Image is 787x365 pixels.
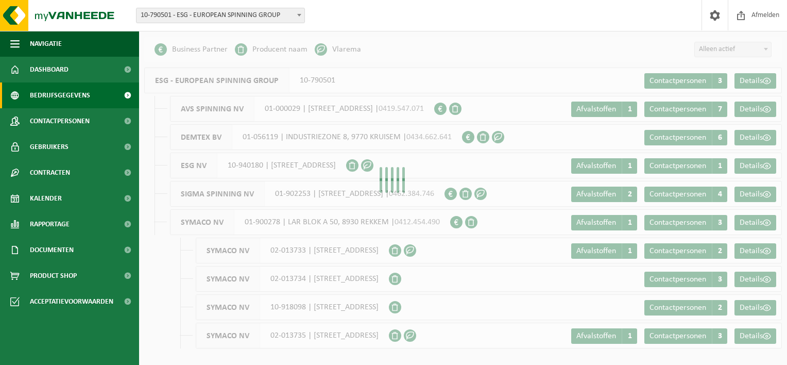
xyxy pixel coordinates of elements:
[622,328,637,344] span: 1
[170,125,232,150] span: DEMTEX BV
[649,134,706,142] span: Contactpersonen
[576,219,616,227] span: Afvalstoffen
[389,190,434,198] span: 0462.384.746
[170,209,450,235] div: 01-900278 | LAR BLOK A 50, 8930 REKKEM |
[649,247,706,255] span: Contactpersonen
[740,162,763,170] span: Details
[712,328,727,344] span: 3
[395,218,440,226] span: 0412.454.490
[622,158,637,174] span: 1
[315,42,361,57] li: Vlarema
[644,73,727,89] a: Contactpersonen 3
[196,323,260,348] span: SYMACO NV
[740,77,763,85] span: Details
[145,68,289,93] span: ESG - EUROPEAN SPINNING GROUP
[622,187,637,202] span: 2
[406,133,452,141] span: 0434.662.641
[196,294,389,320] div: 10-918098 | [STREET_ADDRESS]
[644,102,727,117] a: Contactpersonen 7
[734,130,776,145] a: Details
[694,42,772,57] span: Alleen actief
[649,77,706,85] span: Contactpersonen
[712,272,727,287] span: 3
[644,215,727,230] a: Contactpersonen 3
[30,160,70,186] span: Contracten
[571,215,637,230] a: Afvalstoffen 1
[235,42,307,57] li: Producent naam
[649,190,706,198] span: Contactpersonen
[649,275,706,284] span: Contactpersonen
[30,186,62,211] span: Kalender
[571,328,637,344] a: Afvalstoffen 1
[30,57,69,82] span: Dashboard
[576,162,616,170] span: Afvalstoffen
[170,153,217,178] span: ESG NV
[571,187,637,202] a: Afvalstoffen 2
[644,158,727,174] a: Contactpersonen 1
[196,323,389,349] div: 02-013735 | [STREET_ADDRESS]
[30,82,90,108] span: Bedrijfsgegevens
[170,181,444,207] div: 01-902253 | [STREET_ADDRESS] |
[576,247,616,255] span: Afvalstoffen
[644,130,727,145] a: Contactpersonen 6
[170,124,462,150] div: 01-056119 | INDUSTRIEZONE 8, 9770 KRUISEM |
[740,219,763,227] span: Details
[712,158,727,174] span: 1
[734,73,776,89] a: Details
[734,328,776,344] a: Details
[136,8,304,23] span: 10-790501 - ESG - EUROPEAN SPINNING GROUP
[644,328,727,344] a: Contactpersonen 3
[734,158,776,174] a: Details
[30,108,90,134] span: Contactpersonen
[30,31,62,57] span: Navigatie
[196,267,260,291] span: SYMACO NV
[649,105,706,113] span: Contactpersonen
[649,304,706,312] span: Contactpersonen
[379,105,424,113] span: 0419.547.071
[695,42,771,57] span: Alleen actief
[740,134,763,142] span: Details
[196,238,260,263] span: SYMACO NV
[644,243,727,259] a: Contactpersonen 2
[712,130,727,145] span: 6
[30,134,69,160] span: Gebruikers
[196,266,389,292] div: 02-013734 | [STREET_ADDRESS]
[644,300,727,316] a: Contactpersonen 2
[712,243,727,259] span: 2
[144,68,346,93] div: 10-790501
[576,332,616,340] span: Afvalstoffen
[571,243,637,259] a: Afvalstoffen 1
[136,8,305,23] span: 10-790501 - ESG - EUROPEAN SPINNING GROUP
[740,247,763,255] span: Details
[576,190,616,198] span: Afvalstoffen
[740,105,763,113] span: Details
[170,181,265,206] span: SIGMA SPINNING NV
[740,275,763,284] span: Details
[740,332,763,340] span: Details
[644,272,727,287] a: Contactpersonen 3
[712,102,727,117] span: 7
[30,237,74,263] span: Documenten
[571,102,637,117] a: Afvalstoffen 1
[734,300,776,316] a: Details
[740,190,763,198] span: Details
[196,295,260,320] span: SYMACO NV
[30,211,70,237] span: Rapportage
[30,289,113,314] span: Acceptatievoorwaarden
[740,304,763,312] span: Details
[649,219,706,227] span: Contactpersonen
[712,187,727,202] span: 4
[734,102,776,117] a: Details
[649,162,706,170] span: Contactpersonen
[712,300,727,316] span: 2
[712,215,727,230] span: 3
[170,153,346,178] div: 10-940180 | [STREET_ADDRESS]
[712,73,727,89] span: 3
[155,42,228,57] li: Business Partner
[622,102,637,117] span: 1
[734,215,776,230] a: Details
[576,105,616,113] span: Afvalstoffen
[734,272,776,287] a: Details
[734,243,776,259] a: Details
[170,96,254,121] span: AVS SPINNING NV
